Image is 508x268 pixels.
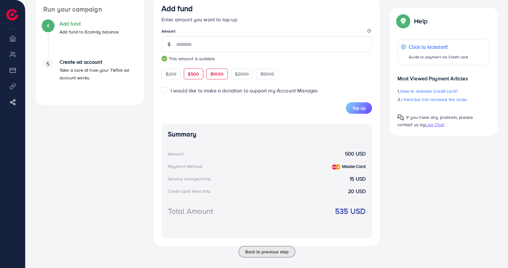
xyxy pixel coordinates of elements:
legend: Amount [161,28,372,36]
img: Popup guide [397,114,404,121]
h3: Add fund [161,4,193,13]
button: Top up [346,102,372,114]
li: Add fund [36,21,144,59]
strong: 500 USD [345,150,366,157]
p: Help [414,17,427,25]
p: Click to kickstart! [409,43,468,51]
p: Most Viewed Payment Articles [397,69,489,82]
span: $1000 [211,71,224,77]
div: Total Amount [168,206,213,217]
div: Payment Method [168,163,202,170]
p: 2. [397,96,489,103]
span: 4 [47,22,49,29]
small: (3.00%) [198,177,211,182]
p: Add fund to Ecomdy balance [60,28,119,36]
span: Live Chat [425,121,444,128]
small: This amount is suitable [161,55,372,62]
small: (4.00%) [198,189,210,194]
strong: 20 USD [348,188,366,195]
p: Guide to payment via Credit card [409,53,468,61]
span: How to activate Credit card? [400,88,458,94]
span: $500 [188,71,199,77]
h4: Create ad account [60,59,136,65]
p: 1. [397,87,489,95]
span: If you have any problem, please contact us by [397,114,473,128]
span: $200 [166,71,177,77]
div: Credit card fee [168,188,212,194]
span: $2000 [235,71,249,77]
span: I would like to make a donation to support my Account Manager. [171,87,319,94]
strong: 535 USD [335,206,366,217]
div: Service charge [168,176,212,182]
img: guide [161,56,167,62]
strong: MasterCard [342,163,366,170]
button: Back to previous step [239,246,295,257]
p: Take a look at how your TikTok ad account works. [60,66,136,82]
p: Enter amount you want to top-up [161,16,372,23]
li: Create ad account [36,59,144,97]
h4: Add fund [60,21,119,27]
h4: Summary [168,130,366,138]
span: $5000 [261,71,275,77]
img: Popup guide [397,15,409,27]
span: I tried but not received the code. [401,96,468,103]
img: logo [6,9,18,20]
img: credit [332,164,340,170]
h4: Run your campaign [36,5,144,13]
span: Back to previous step [245,249,289,255]
iframe: Chat [481,239,503,263]
span: 5 [47,60,49,68]
div: Amount [168,151,183,157]
strong: 15 USD [350,175,366,183]
span: Top up [352,105,366,111]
